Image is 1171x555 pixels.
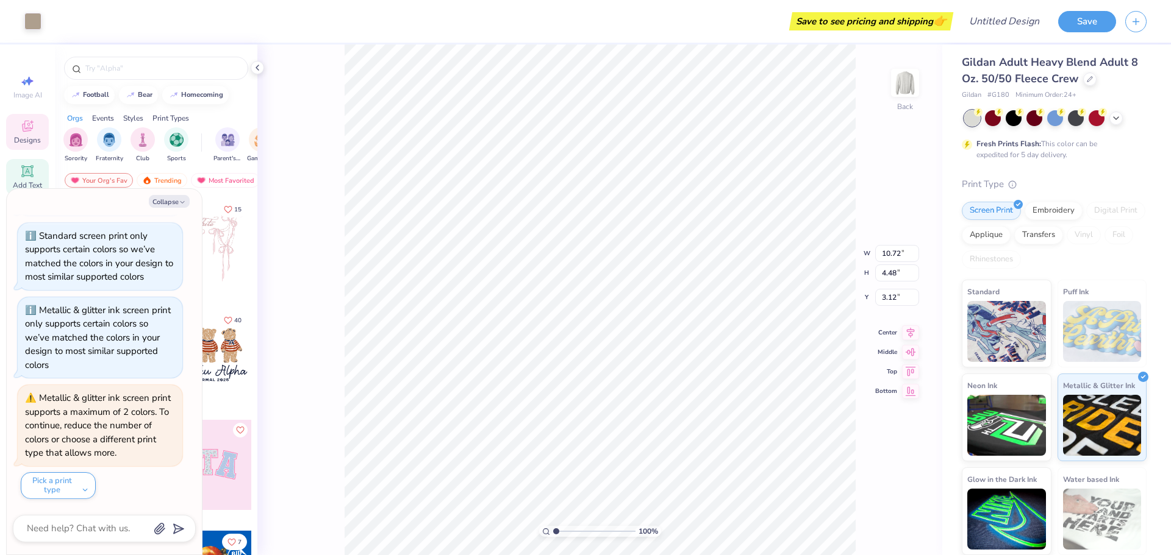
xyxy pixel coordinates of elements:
div: Embroidery [1025,202,1083,220]
div: filter for Sorority [63,127,88,163]
div: Vinyl [1067,226,1101,244]
span: Glow in the Dark Ink [967,473,1037,486]
button: Like [218,201,247,217]
span: Middle [875,348,897,356]
div: Applique [962,226,1011,244]
img: trend_line.gif [169,91,179,99]
div: filter for Game Day [247,127,275,163]
button: bear [119,86,158,104]
div: Standard screen print only supports certain colors so we’ve matched the colors in your design to ... [25,230,173,283]
span: Club [136,154,149,163]
span: Add Text [13,180,42,190]
div: homecoming [181,91,223,98]
span: Sports [167,154,186,163]
img: Back [893,71,917,95]
div: Screen Print [962,202,1021,220]
span: Image AI [13,90,42,100]
div: Metallic & glitter ink screen print supports a maximum of 2 colors. To continue, reduce the numbe... [25,392,171,459]
div: Transfers [1014,226,1063,244]
img: most_fav.gif [196,176,206,185]
span: Metallic & Glitter Ink [1063,379,1135,392]
div: filter for Sports [164,127,188,163]
span: 15 [234,207,242,213]
img: Neon Ink [967,395,1046,456]
div: filter for Fraternity [96,127,123,163]
img: trend_line.gif [71,91,81,99]
button: filter button [63,127,88,163]
div: Foil [1105,226,1133,244]
img: Parent's Weekend Image [221,133,235,147]
span: Bottom [875,387,897,395]
button: homecoming [162,86,229,104]
img: Glow in the Dark Ink [967,489,1046,550]
img: Sports Image [170,133,184,147]
span: 40 [234,317,242,323]
div: bear [138,91,152,98]
span: 👉 [933,13,947,28]
span: 7 [238,539,242,545]
button: filter button [131,127,155,163]
div: Back [897,101,913,112]
img: Metallic & Glitter Ink [1063,395,1142,456]
img: Game Day Image [254,133,268,147]
button: Like [233,423,248,437]
img: trending.gif [142,176,152,185]
div: football [83,91,109,98]
div: Metallic & glitter ink screen print only supports certain colors so we’ve matched the colors in y... [25,304,171,371]
button: Pick a print type [21,472,96,499]
img: Standard [967,301,1046,362]
span: Game Day [247,154,275,163]
img: most_fav.gif [70,176,80,185]
span: 100 % [639,526,658,537]
span: Neon Ink [967,379,997,392]
div: Rhinestones [962,250,1021,269]
span: Gildan Adult Heavy Blend Adult 8 Oz. 50/50 Fleece Crew [962,55,1138,86]
button: Like [218,312,247,328]
span: Parent's Weekend [213,154,242,163]
img: Sorority Image [69,133,83,147]
div: Print Type [962,177,1147,191]
span: Top [875,367,897,376]
span: Minimum Order: 24 + [1015,90,1076,101]
img: Puff Ink [1063,301,1142,362]
strong: Fresh Prints Flash: [976,139,1041,149]
div: Orgs [67,113,83,124]
span: Fraternity [96,154,123,163]
div: Your Org's Fav [65,173,133,188]
button: filter button [96,127,123,163]
img: Club Image [136,133,149,147]
img: Water based Ink [1063,489,1142,550]
span: Designs [14,135,41,145]
span: Gildan [962,90,981,101]
div: Digital Print [1086,202,1145,220]
div: Events [92,113,114,124]
input: Untitled Design [959,9,1049,34]
span: Water based Ink [1063,473,1119,486]
div: Save to see pricing and shipping [792,12,950,30]
span: Standard [967,285,1000,298]
div: Styles [123,113,143,124]
div: filter for Parent's Weekend [213,127,242,163]
button: Like [222,534,247,550]
button: filter button [164,127,188,163]
input: Try "Alpha" [84,62,240,74]
span: Sorority [65,154,87,163]
button: Save [1058,11,1116,32]
span: Puff Ink [1063,285,1089,298]
div: This color can be expedited for 5 day delivery. [976,138,1126,160]
img: Fraternity Image [102,133,116,147]
span: # G180 [987,90,1009,101]
span: Center [875,328,897,337]
div: Trending [137,173,187,188]
button: filter button [213,127,242,163]
button: football [64,86,115,104]
div: filter for Club [131,127,155,163]
button: filter button [247,127,275,163]
div: Print Types [152,113,189,124]
img: trend_line.gif [126,91,135,99]
button: Collapse [149,195,190,208]
div: Most Favorited [191,173,260,188]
